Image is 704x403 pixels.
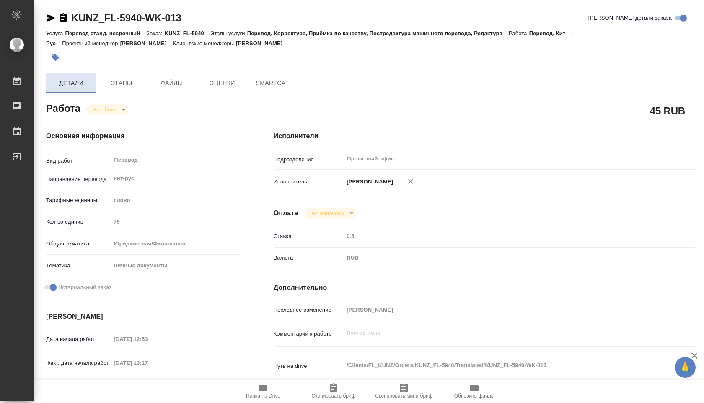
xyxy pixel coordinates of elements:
p: Исполнитель [274,178,344,186]
span: Скопировать бриф [311,393,355,399]
a: KUNZ_FL-5940-WK-013 [71,12,181,23]
p: [PERSON_NAME] [120,40,173,46]
p: Валюта [274,254,344,262]
p: Перевод, Корректура, Приёмка по качеству, Постредактура машинного перевода, Редактура [247,30,509,36]
p: Заказ: [146,30,164,36]
span: Оценки [202,78,242,88]
p: Кол-во единиц [46,218,111,226]
button: Не оплачена [309,210,346,217]
button: Скопировать ссылку [58,13,68,23]
button: 🙏 [675,357,696,378]
h4: Оплата [274,208,298,218]
p: Ставка [274,232,344,240]
h4: Основная информация [46,131,240,141]
div: слово [111,193,240,207]
input: Пустое поле [111,216,240,228]
span: Скопировать мини-бриф [375,393,432,399]
div: Юридическая/Финансовая [111,237,240,251]
h2: Работа [46,100,80,115]
p: Этапы услуги [210,30,247,36]
span: Нотариальный заказ [58,283,111,292]
div: В работе [305,208,356,219]
p: Факт. дата начала работ [46,359,111,367]
p: Проектный менеджер [62,40,120,46]
p: Дата начала работ [46,335,111,344]
p: Услуга [46,30,65,36]
p: Путь на drive [274,362,344,370]
input: Пустое поле [111,333,184,345]
p: Вид работ [46,157,111,165]
p: Работа [509,30,529,36]
p: Комментарий к работе [274,330,344,338]
button: Скопировать ссылку для ЯМессенджера [46,13,56,23]
p: Клиентские менеджеры [173,40,236,46]
p: [PERSON_NAME] [344,178,393,186]
textarea: /Clients/FL_KUNZ/Orders/KUNZ_FL-5940/Translated/KUNZ_FL-5940-WK-013 [344,358,660,372]
span: Этапы [101,78,142,88]
p: Тарифные единицы [46,196,111,204]
button: В работе [91,106,119,113]
button: Удалить исполнителя [401,172,420,191]
h4: Дополнительно [274,283,695,293]
input: Пустое поле [111,379,184,391]
button: Добавить тэг [46,48,65,67]
div: Личные документы [111,258,240,273]
span: Файлы [152,78,192,88]
div: В работе [87,104,129,115]
p: Последнее изменение [274,306,344,314]
h2: 45 RUB [650,103,685,118]
p: KUNZ_FL-5940 [165,30,210,36]
span: SmartCat [252,78,292,88]
p: Перевод станд. несрочный [65,30,146,36]
p: Тематика [46,261,111,270]
h4: [PERSON_NAME] [46,312,240,322]
input: Пустое поле [344,230,660,242]
div: RUB [344,251,660,265]
input: Пустое поле [111,357,184,369]
span: [PERSON_NAME] детали заказа [588,14,672,22]
p: [PERSON_NAME] [236,40,289,46]
span: Папка на Drive [246,393,280,399]
p: Подразделение [274,155,344,164]
p: Общая тематика [46,240,111,248]
button: Скопировать бриф [298,380,369,403]
button: Обновить файлы [439,380,510,403]
h4: Исполнители [274,131,695,141]
span: Детали [51,78,91,88]
button: Скопировать мини-бриф [369,380,439,403]
span: Обновить файлы [454,393,495,399]
input: Пустое поле [344,304,660,316]
p: Направление перевода [46,175,111,183]
span: 🙏 [678,359,692,376]
button: Папка на Drive [228,380,298,403]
